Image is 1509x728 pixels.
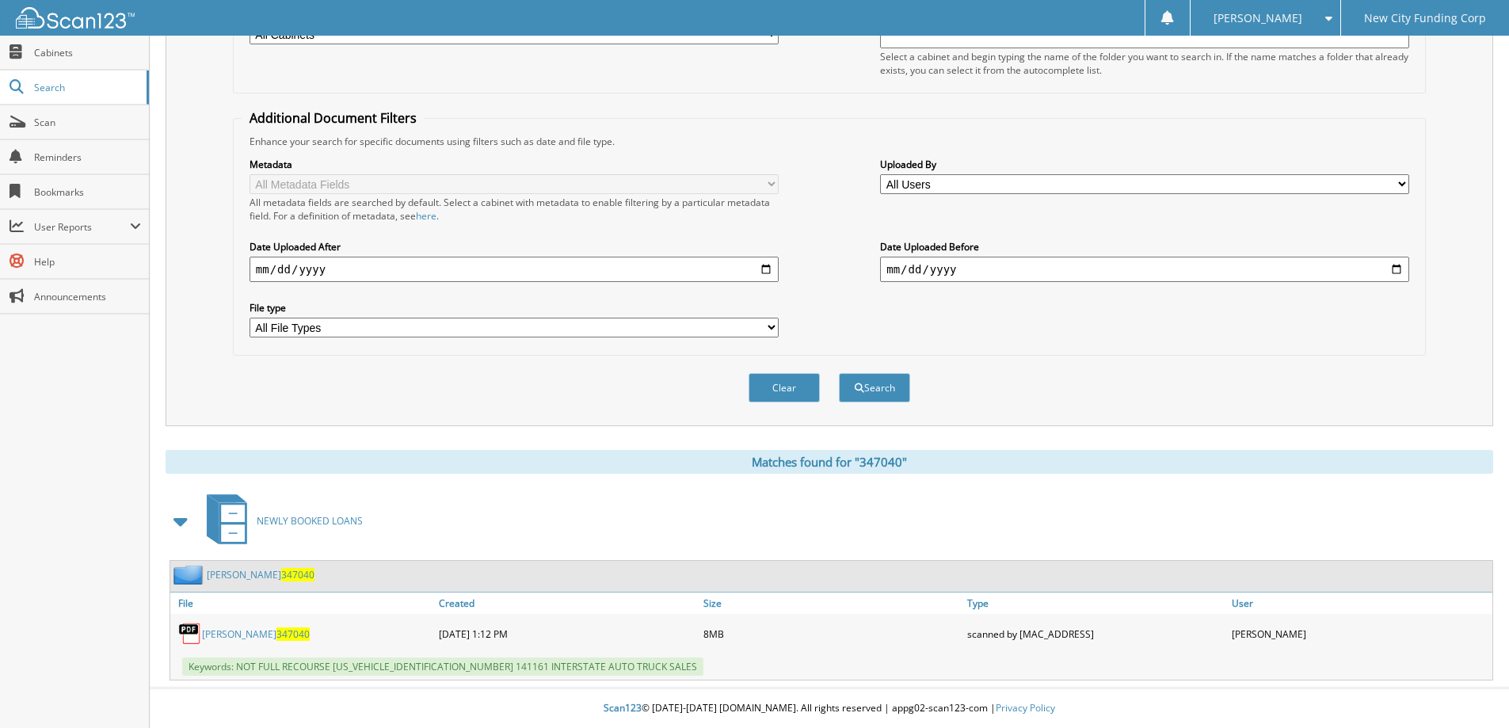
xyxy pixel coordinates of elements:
[34,46,141,59] span: Cabinets
[178,622,202,646] img: PDF.png
[34,151,141,164] span: Reminders
[963,618,1228,650] div: scanned by [MAC_ADDRESS]
[250,301,779,314] label: File type
[749,373,820,402] button: Clear
[1228,618,1492,650] div: [PERSON_NAME]
[207,568,314,581] a: [PERSON_NAME]347040
[34,255,141,269] span: Help
[242,135,1417,148] div: Enhance your search for specific documents using filters such as date and file type.
[276,627,310,641] span: 347040
[1228,593,1492,614] a: User
[182,657,703,676] span: Keywords: NOT FULL RECOURSE [US_VEHICLE_IDENTIFICATION_NUMBER] 141161 INTERSTATE AUTO TRUCK SALES
[170,593,435,614] a: File
[435,618,699,650] div: [DATE] 1:12 PM
[34,220,130,234] span: User Reports
[150,689,1509,728] div: © [DATE]-[DATE] [DOMAIN_NAME]. All rights reserved | appg02-scan123-com |
[34,81,139,94] span: Search
[250,240,779,253] label: Date Uploaded After
[173,565,207,585] img: folder2.png
[963,593,1228,614] a: Type
[880,158,1409,171] label: Uploaded By
[604,701,642,715] span: Scan123
[34,290,141,303] span: Announcements
[250,196,779,223] div: All metadata fields are searched by default. Select a cabinet with metadata to enable filtering b...
[257,514,363,528] span: NEWLY BOOKED LOANS
[699,593,964,614] a: Size
[880,240,1409,253] label: Date Uploaded Before
[250,158,779,171] label: Metadata
[416,209,436,223] a: here
[839,373,910,402] button: Search
[281,568,314,581] span: 347040
[880,50,1409,77] div: Select a cabinet and begin typing the name of the folder you want to search in. If the name match...
[166,450,1493,474] div: Matches found for "347040"
[250,257,779,282] input: start
[197,490,363,552] a: NEWLY BOOKED LOANS
[34,185,141,199] span: Bookmarks
[880,257,1409,282] input: end
[1430,652,1509,728] iframe: Chat Widget
[34,116,141,129] span: Scan
[202,627,310,641] a: [PERSON_NAME]347040
[1214,13,1302,23] span: [PERSON_NAME]
[996,701,1055,715] a: Privacy Policy
[435,593,699,614] a: Created
[699,618,964,650] div: 8MB
[16,7,135,29] img: scan123-logo-white.svg
[242,109,425,127] legend: Additional Document Filters
[1364,13,1486,23] span: New City Funding Corp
